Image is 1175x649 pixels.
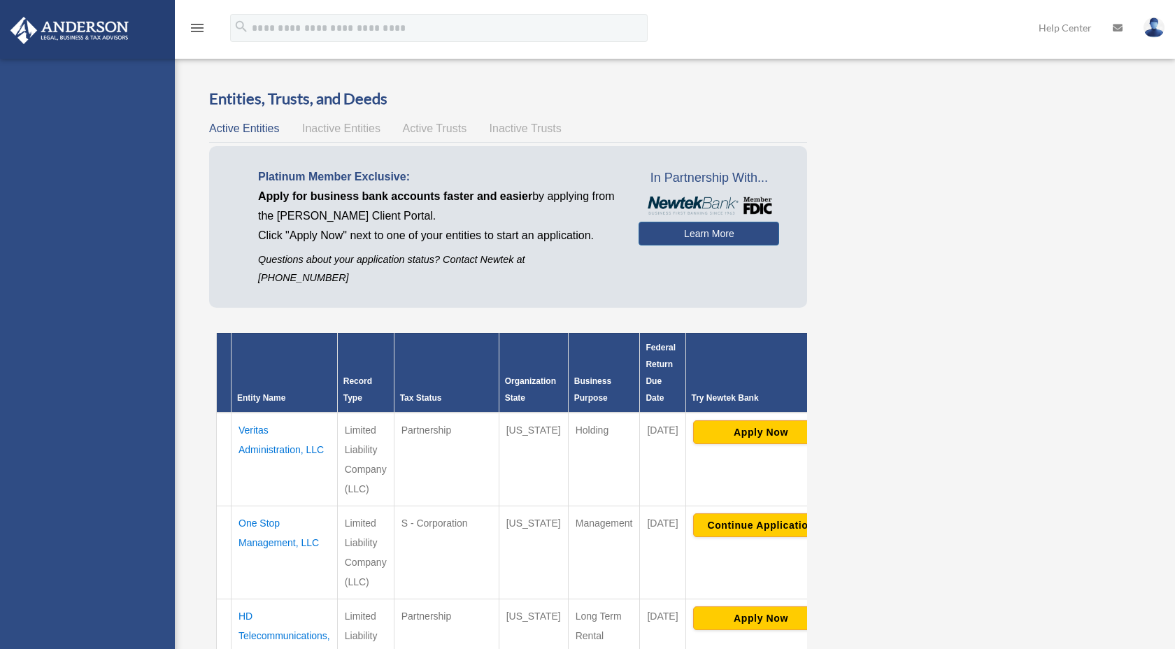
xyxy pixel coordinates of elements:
[499,333,568,413] th: Organization State
[568,413,640,506] td: Holding
[337,333,394,413] th: Record Type
[394,333,499,413] th: Tax Status
[302,122,380,134] span: Inactive Entities
[258,251,618,286] p: Questions about your application status? Contact Newtek at [PHONE_NUMBER]
[258,167,618,187] p: Platinum Member Exclusive:
[232,413,338,506] td: Veritas Administration, LLC
[639,167,779,190] span: In Partnership With...
[232,506,338,599] td: One Stop Management, LLC
[640,506,685,599] td: [DATE]
[209,88,807,110] h3: Entities, Trusts, and Deeds
[646,197,772,215] img: NewtekBankLogoSM.png
[490,122,562,134] span: Inactive Trusts
[568,333,640,413] th: Business Purpose
[693,606,829,630] button: Apply Now
[499,506,568,599] td: [US_STATE]
[640,413,685,506] td: [DATE]
[394,506,499,599] td: S - Corporation
[209,122,279,134] span: Active Entities
[189,24,206,36] a: menu
[499,413,568,506] td: [US_STATE]
[232,333,338,413] th: Entity Name
[693,513,829,537] button: Continue Application
[337,506,394,599] td: Limited Liability Company (LLC)
[258,226,618,245] p: Click "Apply Now" next to one of your entities to start an application.
[403,122,467,134] span: Active Trusts
[568,506,640,599] td: Management
[258,187,618,226] p: by applying from the [PERSON_NAME] Client Portal.
[1144,17,1165,38] img: User Pic
[692,390,831,406] div: Try Newtek Bank
[640,333,685,413] th: Federal Return Due Date
[394,413,499,506] td: Partnership
[6,17,133,44] img: Anderson Advisors Platinum Portal
[639,222,779,245] a: Learn More
[337,413,394,506] td: Limited Liability Company (LLC)
[189,20,206,36] i: menu
[693,420,829,444] button: Apply Now
[234,19,249,34] i: search
[258,190,532,202] span: Apply for business bank accounts faster and easier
